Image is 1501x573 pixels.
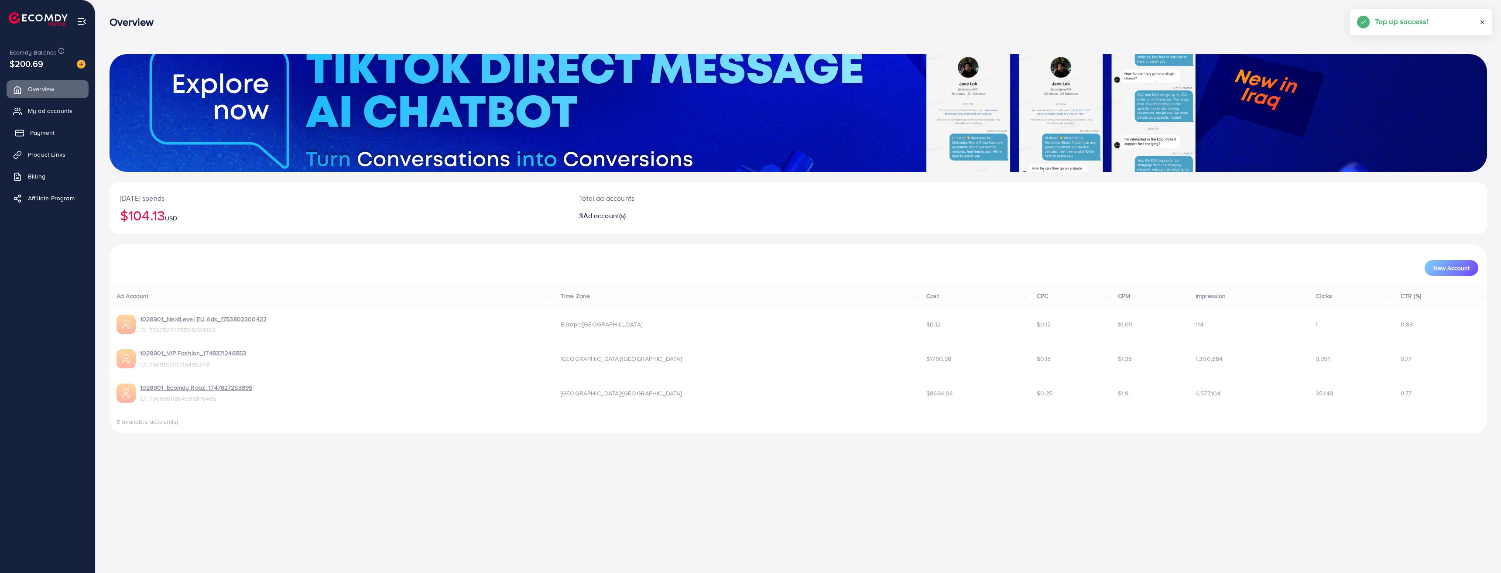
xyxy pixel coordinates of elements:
[28,194,75,202] span: Affiliate Program
[579,193,902,203] p: Total ad accounts
[77,17,87,27] img: menu
[9,54,45,74] span: $200.69
[28,172,45,181] span: Billing
[1464,534,1494,566] iframe: Chat
[165,214,177,223] span: USD
[30,128,55,137] span: Payment
[7,189,89,207] a: Affiliate Program
[9,12,68,26] img: logo
[28,150,65,159] span: Product Links
[7,168,89,185] a: Billing
[120,207,558,223] h2: $104.13
[579,212,902,220] h2: 3
[10,48,57,57] span: Ecomdy Balance
[7,124,89,141] a: Payment
[1375,16,1428,27] h5: Top up success!
[110,16,161,28] h3: Overview
[7,146,89,163] a: Product Links
[120,193,558,203] p: [DATE] spends
[7,102,89,120] a: My ad accounts
[77,60,86,69] img: image
[28,85,54,93] span: Overview
[583,211,626,220] span: Ad account(s)
[1433,265,1470,271] span: New Account
[1425,260,1478,276] button: New Account
[28,106,72,115] span: My ad accounts
[7,80,89,98] a: Overview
